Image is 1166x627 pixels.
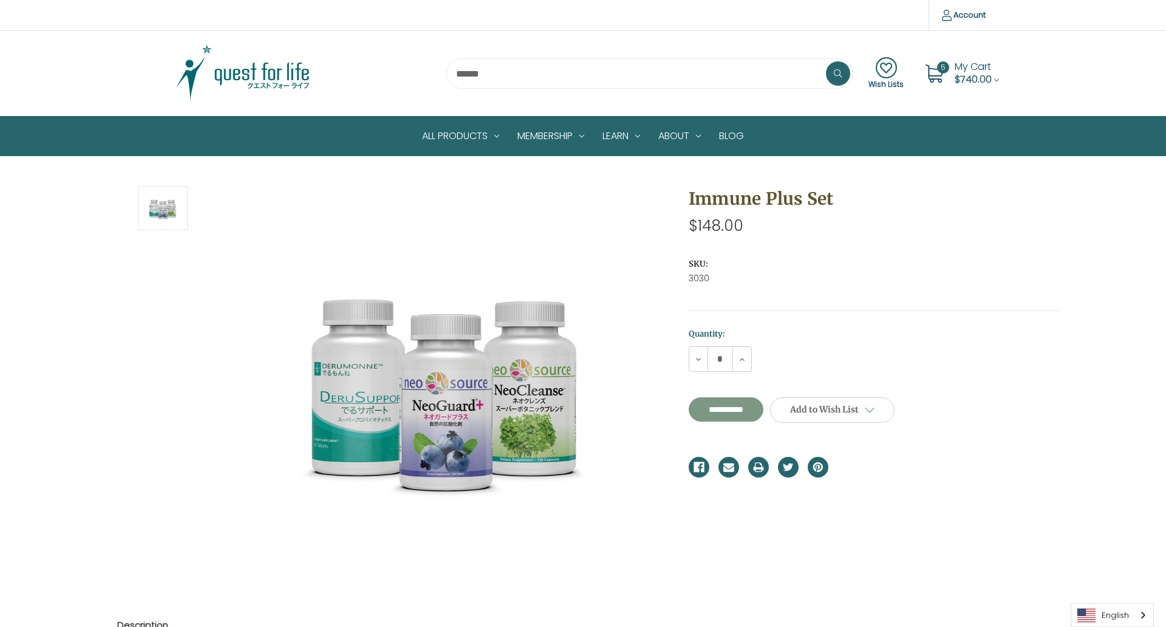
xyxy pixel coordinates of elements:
[293,235,597,538] img: Immune Plus Set
[748,457,769,478] a: Print
[790,404,859,415] span: Add to Wish List
[689,215,743,236] span: $148.00
[689,258,1057,270] dt: SKU:
[955,60,999,86] a: Cart with 5 items
[770,397,895,423] a: Add to Wish List
[649,117,710,156] a: About
[868,57,904,90] a: Wish Lists
[148,188,178,228] img: Immune Plus Set
[508,117,593,156] a: Membership
[689,186,1060,211] h1: Immune Plus Set
[593,117,649,156] a: Learn
[689,272,1060,285] dd: 3030
[955,60,991,74] span: My Cart
[955,72,992,86] span: $740.00
[413,117,508,156] a: All Products
[167,43,319,104] img: Quest Group
[937,61,949,74] span: 5
[710,117,753,156] a: Blog
[689,328,1060,340] label: Quantity:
